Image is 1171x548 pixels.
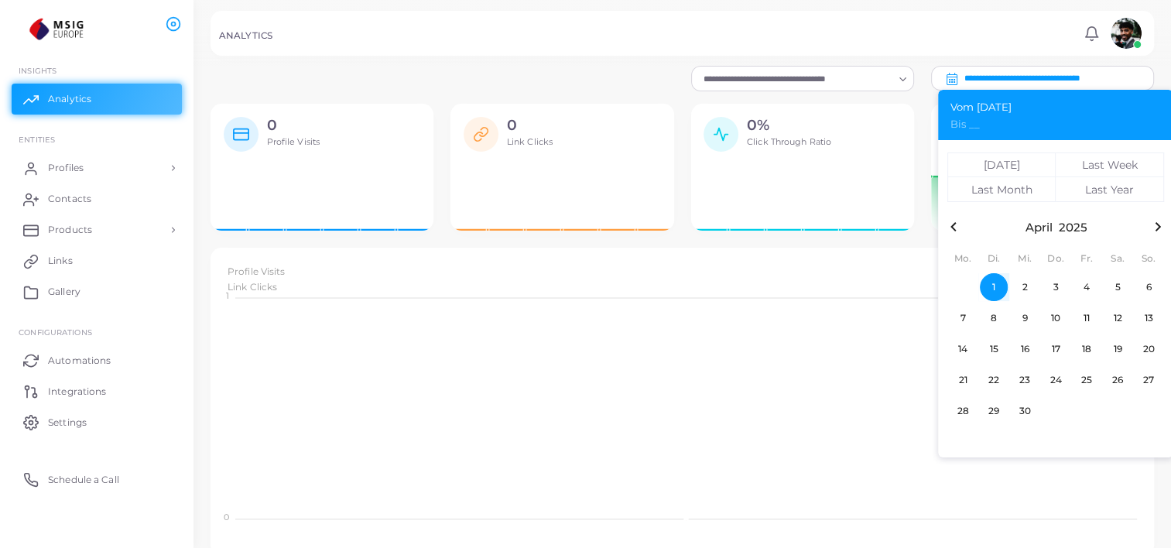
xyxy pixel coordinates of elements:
a: Contacts [12,183,182,214]
span: 26 [1104,366,1132,394]
a: Gallery [12,276,182,307]
button: 8 [978,303,1009,334]
button: 28 [947,396,978,426]
span: 24 [1042,366,1070,394]
span: 11 [1073,304,1101,332]
span: 20 [1135,335,1162,363]
button: 18 [1071,334,1102,365]
span: 25 [1073,366,1101,394]
span: 4 [1073,273,1101,301]
div: Last Year [1085,184,1134,195]
span: Settings [48,416,87,430]
span: ENTITIES [19,135,55,144]
button: 2025 [1059,221,1087,233]
span: 10 [1042,304,1070,332]
span: 19 [1104,335,1132,363]
img: logo [14,15,100,43]
button: 30 [1009,396,1040,426]
button: Last Month [947,177,1056,202]
button: 11 [1071,303,1102,334]
span: Integrations [48,385,106,399]
div: [DATE] [984,159,1020,170]
div: Fr. [1071,252,1102,265]
span: 5 [1104,273,1132,301]
a: Links [12,245,182,276]
button: 10 [1040,303,1071,334]
div: Last Month [971,184,1032,195]
a: avatar [1106,18,1145,49]
button: 6 [1133,272,1164,303]
div: Last Week [1082,159,1138,170]
h2: 0 [267,117,320,135]
span: 29 [980,397,1008,425]
button: 1 [978,272,1009,303]
a: Integrations [12,375,182,406]
button: 14 [947,334,978,365]
span: 9 [1011,304,1039,332]
span: Contacts [48,192,91,206]
span: Products [48,223,92,237]
span: Profile Visits [267,136,320,147]
h5: ANALYTICS [219,30,272,41]
span: Vom [DATE] [950,102,1012,119]
span: 27 [1135,366,1162,394]
h2: 0 [507,117,553,135]
span: 21 [949,366,977,394]
a: Profiles [12,152,182,183]
span: 2 [1011,273,1039,301]
span: 1 [980,273,1008,301]
span: Profiles [48,161,84,175]
div: So. [1133,252,1164,265]
span: 22 [980,366,1008,394]
h2: 0% [747,117,831,135]
span: 6 [1135,273,1162,301]
span: Bis __ [950,119,980,136]
span: 23 [1011,366,1039,394]
span: 16 [1011,335,1039,363]
button: 26 [1102,365,1133,396]
div: Mo. [947,252,978,265]
div: Mi. [1009,252,1040,265]
div: Do. [1040,252,1071,265]
button: 19 [1102,334,1133,365]
span: 15 [980,335,1008,363]
button: 23 [1009,365,1040,396]
span: Schedule a Call [48,473,119,487]
button: 12 [1102,303,1133,334]
span: Configurations [19,327,92,337]
span: 30 [1011,397,1039,425]
button: 15 [978,334,1009,365]
span: 28 [949,397,977,425]
span: Gallery [48,285,80,299]
span: 8 [980,304,1008,332]
span: 7 [949,304,977,332]
button: Last Week [1056,152,1164,177]
img: avatar [1111,18,1142,49]
span: 13 [1135,304,1162,332]
span: Analytics [48,92,91,106]
button: 7 [947,303,978,334]
button: 16 [1009,334,1040,365]
span: Automations [48,354,111,368]
button: 21 [947,365,978,396]
a: Settings [12,406,182,437]
div: Di. [978,252,1009,265]
tspan: 1 [225,290,228,301]
span: Links [48,254,73,268]
span: Click Through Ratio [747,136,831,147]
button: 9 [1009,303,1040,334]
button: 2 [1009,272,1040,303]
span: 3 [1042,273,1070,301]
a: Schedule a Call [12,464,182,495]
button: 24 [1040,365,1071,396]
span: Link Clicks [507,136,553,147]
button: 20 [1133,334,1164,365]
a: Analytics [12,84,182,115]
span: 12 [1104,304,1132,332]
span: INSIGHTS [19,66,56,75]
button: 25 [1071,365,1102,396]
span: Link Clicks [228,281,277,293]
button: 5 [1102,272,1133,303]
tspan: 0 [223,512,228,522]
